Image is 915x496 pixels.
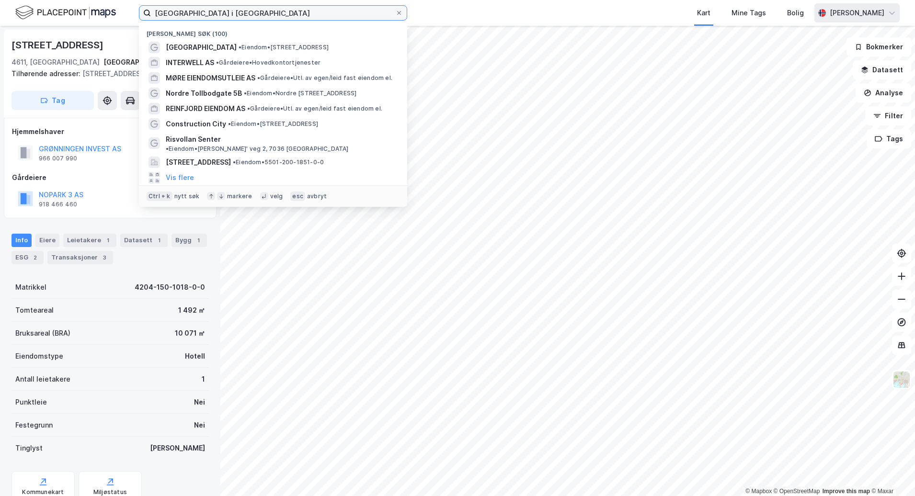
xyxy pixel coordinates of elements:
[175,327,205,339] div: 10 071 ㎡
[178,304,205,316] div: 1 492 ㎡
[166,42,237,53] span: [GEOGRAPHIC_DATA]
[15,304,54,316] div: Tomteareal
[154,236,164,245] div: 1
[823,488,870,495] a: Improve this map
[233,158,324,166] span: Eiendom • 5501-200-1851-0-0
[135,282,205,293] div: 4204-150-1018-0-0
[30,253,40,262] div: 2
[47,251,113,264] div: Transaksjoner
[867,450,915,496] iframe: Chat Widget
[697,7,710,19] div: Kart
[11,37,105,53] div: [STREET_ADDRESS]
[233,158,236,166] span: •
[93,488,127,496] div: Miljøstatus
[194,236,203,245] div: 1
[166,118,226,130] span: Construction City
[244,90,247,97] span: •
[120,234,168,247] div: Datasett
[15,327,70,339] div: Bruksareal (BRA)
[865,106,911,125] button: Filter
[172,234,207,247] div: Bygg
[228,120,318,128] span: Eiendom • [STREET_ADDRESS]
[166,88,242,99] span: Nordre Tollbodgate 5B
[244,90,356,97] span: Eiendom • Nordre [STREET_ADDRESS]
[307,192,327,200] div: avbryt
[830,7,884,19] div: [PERSON_NAME]
[745,488,772,495] a: Mapbox
[227,192,252,200] div: markere
[166,72,255,84] span: MØRE EIENDOMSUTLEIE AS
[185,350,205,362] div: Hotell
[15,373,70,385] div: Antall leietakere
[202,373,205,385] div: 1
[166,172,194,183] button: Vis flere
[290,192,305,201] div: esc
[239,44,241,51] span: •
[147,192,172,201] div: Ctrl + k
[15,419,53,431] div: Festegrunn
[12,126,208,137] div: Hjemmelshaver
[103,236,113,245] div: 1
[35,234,59,247] div: Eiere
[228,120,231,127] span: •
[239,44,329,51] span: Eiendom • [STREET_ADDRESS]
[11,91,94,110] button: Tag
[11,234,32,247] div: Info
[150,442,205,454] div: [PERSON_NAME]
[11,68,201,79] div: [STREET_ADDRESS]
[166,157,231,168] span: [STREET_ADDRESS]
[15,350,63,362] div: Eiendomstype
[166,134,221,145] span: Risvollan Senter
[100,253,109,262] div: 3
[15,4,116,21] img: logo.f888ab2527a4732fd821a326f86c7f29.svg
[15,396,47,408] div: Punktleie
[166,57,214,68] span: INTERWELL AS
[194,396,205,408] div: Nei
[787,7,804,19] div: Bolig
[216,59,320,67] span: Gårdeiere • Hovedkontortjenester
[39,201,77,208] div: 918 466 460
[892,371,911,389] img: Z
[63,234,116,247] div: Leietakere
[11,69,82,78] span: Tilhørende adresser:
[270,192,283,200] div: velg
[247,105,250,112] span: •
[139,23,407,40] div: [PERSON_NAME] søk (100)
[166,145,349,153] span: Eiendom • [PERSON_NAME]' veg 2, 7036 [GEOGRAPHIC_DATA]
[247,105,382,113] span: Gårdeiere • Utl. av egen/leid fast eiendom el.
[194,419,205,431] div: Nei
[856,83,911,102] button: Analyse
[12,172,208,183] div: Gårdeiere
[774,488,820,495] a: OpenStreetMap
[166,103,245,114] span: REINFJORD EIENDOM AS
[216,59,219,66] span: •
[15,442,43,454] div: Tinglyst
[174,192,200,200] div: nytt søk
[11,251,44,264] div: ESG
[39,155,77,162] div: 966 007 990
[151,6,395,20] input: Søk på adresse, matrikkel, gårdeiere, leietakere eller personer
[22,488,64,496] div: Kommunekart
[257,74,392,82] span: Gårdeiere • Utl. av egen/leid fast eiendom el.
[103,56,209,68] div: [GEOGRAPHIC_DATA], 150/1018
[257,74,260,81] span: •
[867,129,911,148] button: Tags
[11,56,100,68] div: 4611, [GEOGRAPHIC_DATA]
[732,7,766,19] div: Mine Tags
[846,37,911,56] button: Bokmerker
[166,145,169,152] span: •
[15,282,46,293] div: Matrikkel
[853,60,911,79] button: Datasett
